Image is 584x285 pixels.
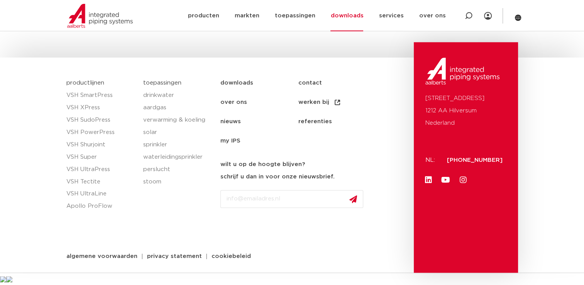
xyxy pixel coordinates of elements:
[66,188,136,200] a: VSH UltraLine
[298,93,376,112] a: werken bij
[66,89,136,102] a: VSH SmartPress
[66,126,136,139] a: VSH PowerPress
[220,131,298,151] a: my IPS
[143,89,213,102] a: drinkwater
[61,253,143,259] a: algemene voorwaarden
[147,253,202,259] span: privacy statement
[141,253,208,259] a: privacy statement
[143,114,213,126] a: verwarming & koeling
[220,190,363,208] input: info@emailadres.nl
[66,151,136,163] a: VSH Super
[66,163,136,176] a: VSH UltraPress
[143,80,181,86] a: toepassingen
[143,163,213,176] a: perslucht
[220,112,298,131] a: nieuws
[143,139,213,151] a: sprinkler
[425,154,438,166] p: NL:
[220,73,410,151] nav: Menu
[143,151,213,163] a: waterleidingsprinkler
[425,92,506,129] p: [STREET_ADDRESS] 1212 AA Hilversum Nederland
[220,93,298,112] a: over ons
[206,253,257,259] a: cookiebeleid
[220,214,338,244] iframe: reCAPTCHA
[66,139,136,151] a: VSH Shurjoint
[212,253,251,259] span: cookiebeleid
[143,102,213,114] a: aardgas
[349,195,357,203] img: send.svg
[66,200,136,212] a: Apollo ProFlow
[66,114,136,126] a: VSH SudoPress
[220,161,305,167] strong: wilt u op de hoogte blijven?
[220,73,298,93] a: downloads
[66,253,137,259] span: algemene voorwaarden
[66,176,136,188] a: VSH Tectite
[447,157,503,163] a: [PHONE_NUMBER]
[143,126,213,139] a: solar
[298,73,376,93] a: contact
[66,102,136,114] a: VSH XPress
[298,112,376,131] a: referenties
[6,276,12,282] img: ti.gif
[143,176,213,188] a: stoom
[220,174,335,180] strong: schrijf u dan in voor onze nieuwsbrief.
[66,80,104,86] a: productlijnen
